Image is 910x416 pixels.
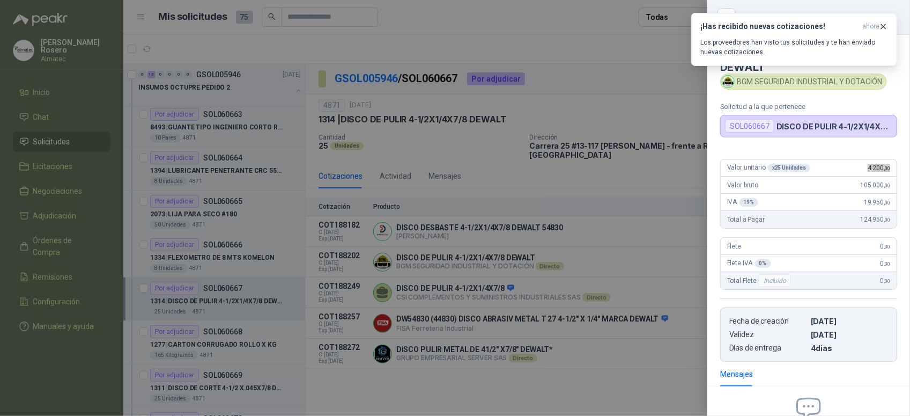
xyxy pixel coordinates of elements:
span: IVA [727,198,758,207]
span: 124.950 [860,216,890,223]
img: Company Logo [722,76,734,87]
span: ,00 [884,217,890,223]
p: DISCO DE PULIR 4-1/2X1/4X7/8 DEWALT [776,122,892,131]
button: Close [720,11,733,24]
div: BGM SEGURIDAD INDUSTRIAL Y DOTACIÓN [720,74,887,90]
p: [DATE] [811,317,888,326]
span: Flete [727,243,741,250]
div: x 25 Unidades [768,164,810,172]
span: ,00 [884,278,890,284]
span: ,00 [884,244,890,250]
span: Flete IVA [727,259,771,268]
div: 19 % [739,198,759,207]
span: Total Flete [727,274,793,287]
div: 0 % [755,259,771,268]
span: ,00 [884,183,890,188]
span: 19.950 [864,199,890,206]
span: 0 [881,277,890,284]
div: COT188202 [742,9,897,26]
p: Fecha de creación [729,317,807,326]
span: ,00 [884,200,890,206]
span: ,00 [884,261,890,267]
div: SOL060667 [725,120,774,133]
span: Valor unitario [727,164,810,172]
span: Total a Pagar [727,216,765,223]
span: ,00 [884,165,890,171]
span: 0 [881,260,890,267]
span: Valor bruto [727,181,758,189]
span: 0 [881,243,890,250]
p: Días de entrega [729,344,807,353]
p: [DATE] [811,330,888,339]
p: 4 dias [811,344,888,353]
span: 105.000 [860,181,890,189]
div: Incluido [759,274,791,287]
p: Solicitud a la que pertenece [720,103,897,111]
span: ahora [862,22,879,31]
h3: ¡Has recibido nuevas cotizaciones! [700,22,858,31]
p: Los proveedores han visto tus solicitudes y te han enviado nuevas cotizaciones. [700,38,888,57]
p: Validez [729,330,807,339]
button: ¡Has recibido nuevas cotizaciones!ahora Los proveedores han visto tus solicitudes y te han enviad... [691,13,897,66]
div: Mensajes [720,368,753,380]
span: 4.200 [868,164,890,172]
